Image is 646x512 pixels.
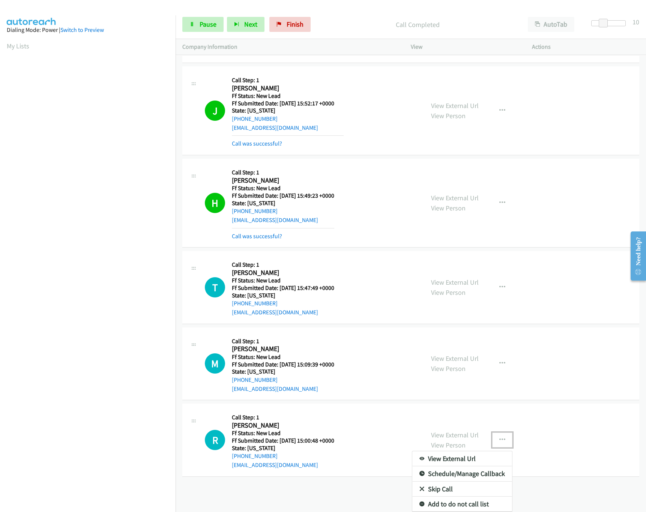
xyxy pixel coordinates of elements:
iframe: Dialpad [7,58,176,414]
iframe: Resource Center [625,226,646,286]
a: Add to do not call list [412,497,512,512]
a: Switch to Preview [60,26,104,33]
a: View External Url [412,451,512,466]
a: My Lists [7,42,29,50]
div: Dialing Mode: Power | [7,26,169,35]
a: Skip Call [412,482,512,497]
a: Schedule/Manage Callback [412,466,512,481]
